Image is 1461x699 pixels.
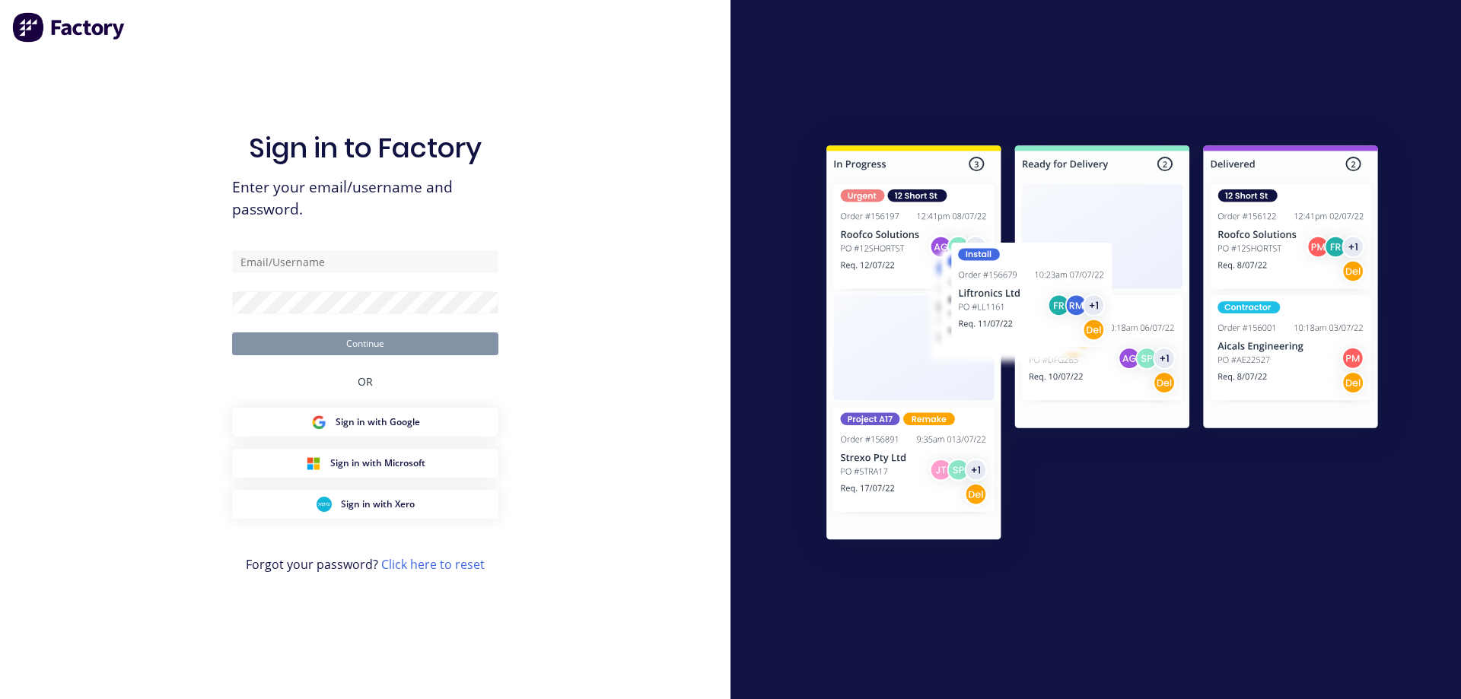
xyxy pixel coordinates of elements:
[232,332,498,355] button: Continue
[246,555,485,573] span: Forgot your password?
[793,115,1412,576] img: Sign in
[358,355,373,408] div: OR
[311,415,326,430] img: Google Sign in
[381,556,485,573] a: Click here to reset
[232,250,498,273] input: Email/Username
[317,497,332,512] img: Xero Sign in
[232,408,498,437] button: Google Sign inSign in with Google
[232,176,498,221] span: Enter your email/username and password.
[249,132,482,164] h1: Sign in to Factory
[232,449,498,478] button: Microsoft Sign inSign in with Microsoft
[232,490,498,519] button: Xero Sign inSign in with Xero
[336,415,420,429] span: Sign in with Google
[341,497,415,511] span: Sign in with Xero
[306,456,321,471] img: Microsoft Sign in
[12,12,126,43] img: Factory
[330,456,425,470] span: Sign in with Microsoft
